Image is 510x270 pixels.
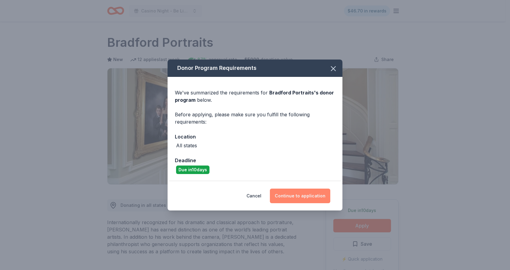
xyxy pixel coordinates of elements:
[175,89,335,104] div: We've summarized the requirements for below.
[175,133,335,141] div: Location
[175,156,335,164] div: Deadline
[175,111,335,125] div: Before applying, please make sure you fulfill the following requirements:
[246,189,261,203] button: Cancel
[270,189,330,203] button: Continue to application
[168,60,342,77] div: Donor Program Requirements
[176,166,209,174] div: Due in 10 days
[176,142,197,149] div: All states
